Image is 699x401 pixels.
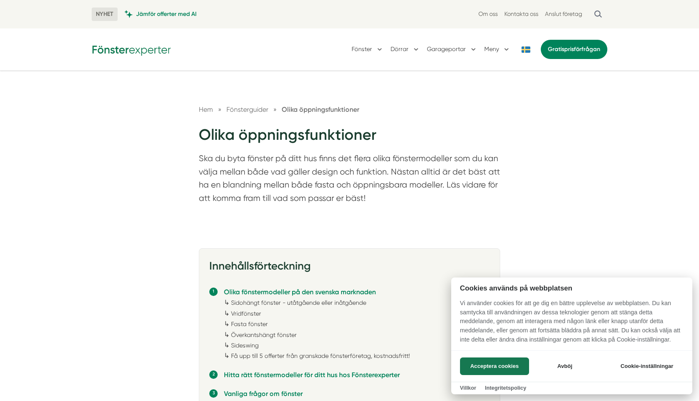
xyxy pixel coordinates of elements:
[485,385,526,391] a: Integritetspolicy
[610,357,684,375] button: Cookie-inställningar
[532,357,598,375] button: Avböj
[460,357,529,375] button: Acceptera cookies
[451,299,692,350] p: Vi använder cookies för att ge dig en bättre upplevelse av webbplatsen. Du kan samtycka till anvä...
[451,284,692,292] h2: Cookies används på webbplatsen
[460,385,476,391] a: Villkor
